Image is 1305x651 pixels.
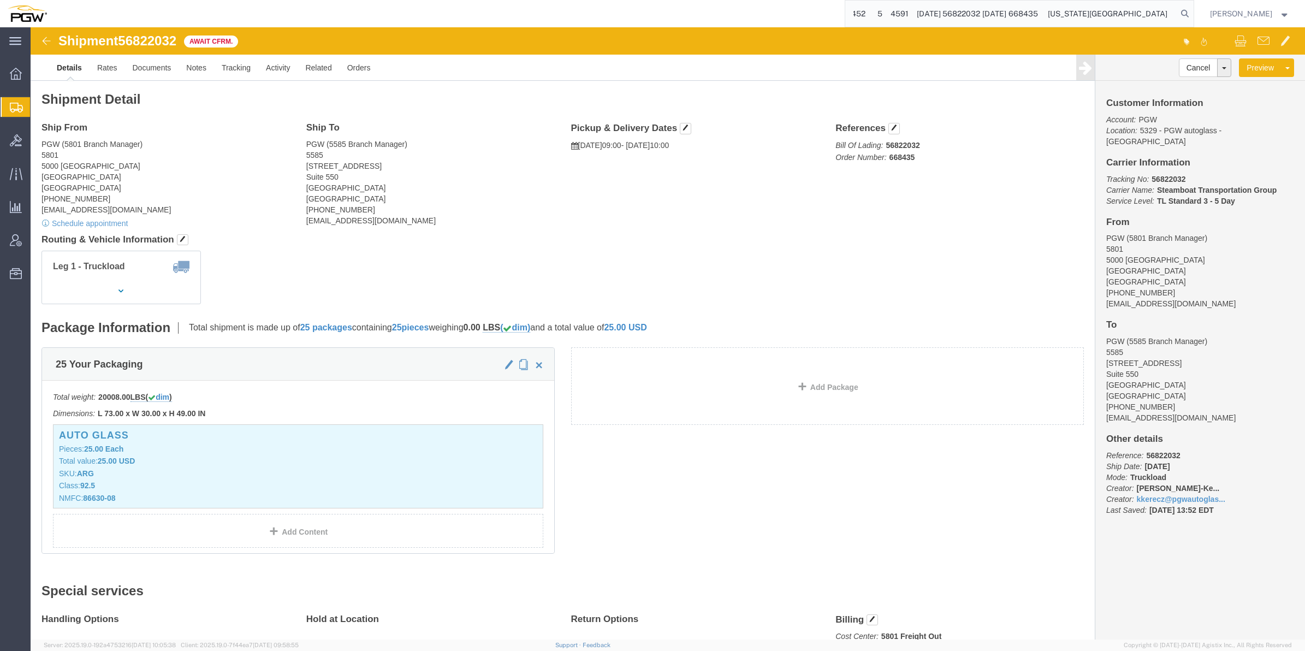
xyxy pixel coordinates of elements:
[583,642,610,648] a: Feedback
[44,642,176,648] span: Server: 2025.19.0-192a4753216
[1210,8,1272,20] span: Ksenia Gushchina-Kerecz
[8,5,47,22] img: logo
[555,642,583,648] a: Support
[1209,7,1290,20] button: [PERSON_NAME]
[1124,641,1292,650] span: Copyright © [DATE]-[DATE] Agistix Inc., All Rights Reserved
[132,642,176,648] span: [DATE] 10:05:38
[31,27,1305,640] iframe: FS Legacy Container
[845,1,1177,27] input: Search for shipment number, reference number
[253,642,299,648] span: [DATE] 09:58:55
[181,642,299,648] span: Client: 2025.19.0-7f44ea7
